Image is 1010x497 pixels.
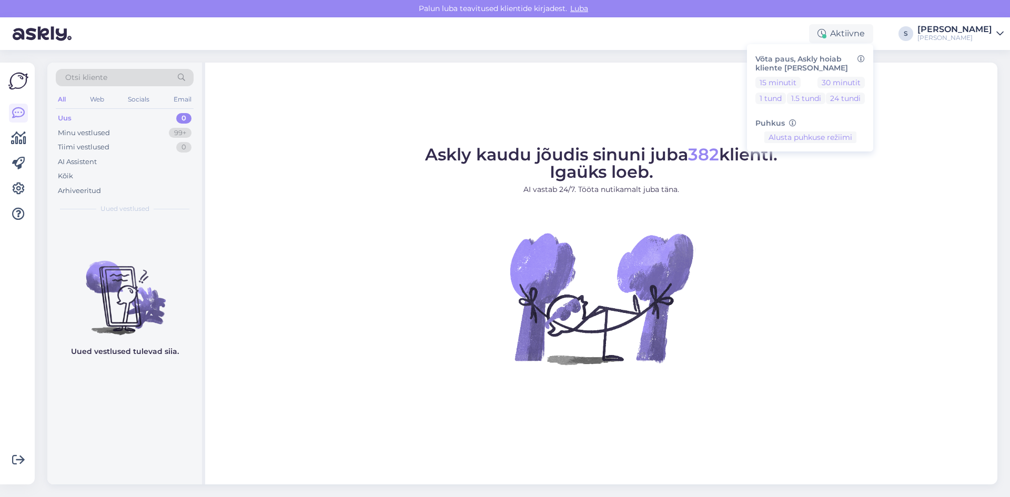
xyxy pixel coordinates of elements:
[917,25,1004,42] a: [PERSON_NAME][PERSON_NAME]
[88,93,106,106] div: Web
[58,186,101,196] div: Arhiveeritud
[58,142,109,153] div: Tiimi vestlused
[809,24,873,43] div: Aktiivne
[898,26,913,41] div: S
[100,204,149,214] span: Uued vestlused
[58,157,97,167] div: AI Assistent
[507,204,696,393] img: No Chat active
[764,131,856,143] button: Alusta puhkuse režiimi
[425,184,777,195] p: AI vastab 24/7. Tööta nutikamalt juba täna.
[755,119,865,128] h6: Puhkus
[755,77,801,88] button: 15 minutit
[567,4,591,13] span: Luba
[126,93,151,106] div: Socials
[917,34,992,42] div: [PERSON_NAME]
[176,142,191,153] div: 0
[8,71,28,91] img: Askly Logo
[817,77,865,88] button: 30 minutit
[176,113,191,124] div: 0
[56,93,68,106] div: All
[65,72,107,83] span: Otsi kliente
[787,93,825,104] button: 1.5 tundi
[688,144,719,165] span: 382
[58,171,73,181] div: Kõik
[47,242,202,337] img: No chats
[917,25,992,34] div: [PERSON_NAME]
[755,93,786,104] button: 1 tund
[826,93,865,104] button: 24 tundi
[425,144,777,182] span: Askly kaudu jõudis sinuni juba klienti. Igaüks loeb.
[755,55,865,73] h6: Võta paus, Askly hoiab kliente [PERSON_NAME]
[58,113,72,124] div: Uus
[169,128,191,138] div: 99+
[58,128,110,138] div: Minu vestlused
[171,93,194,106] div: Email
[71,346,179,357] p: Uued vestlused tulevad siia.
